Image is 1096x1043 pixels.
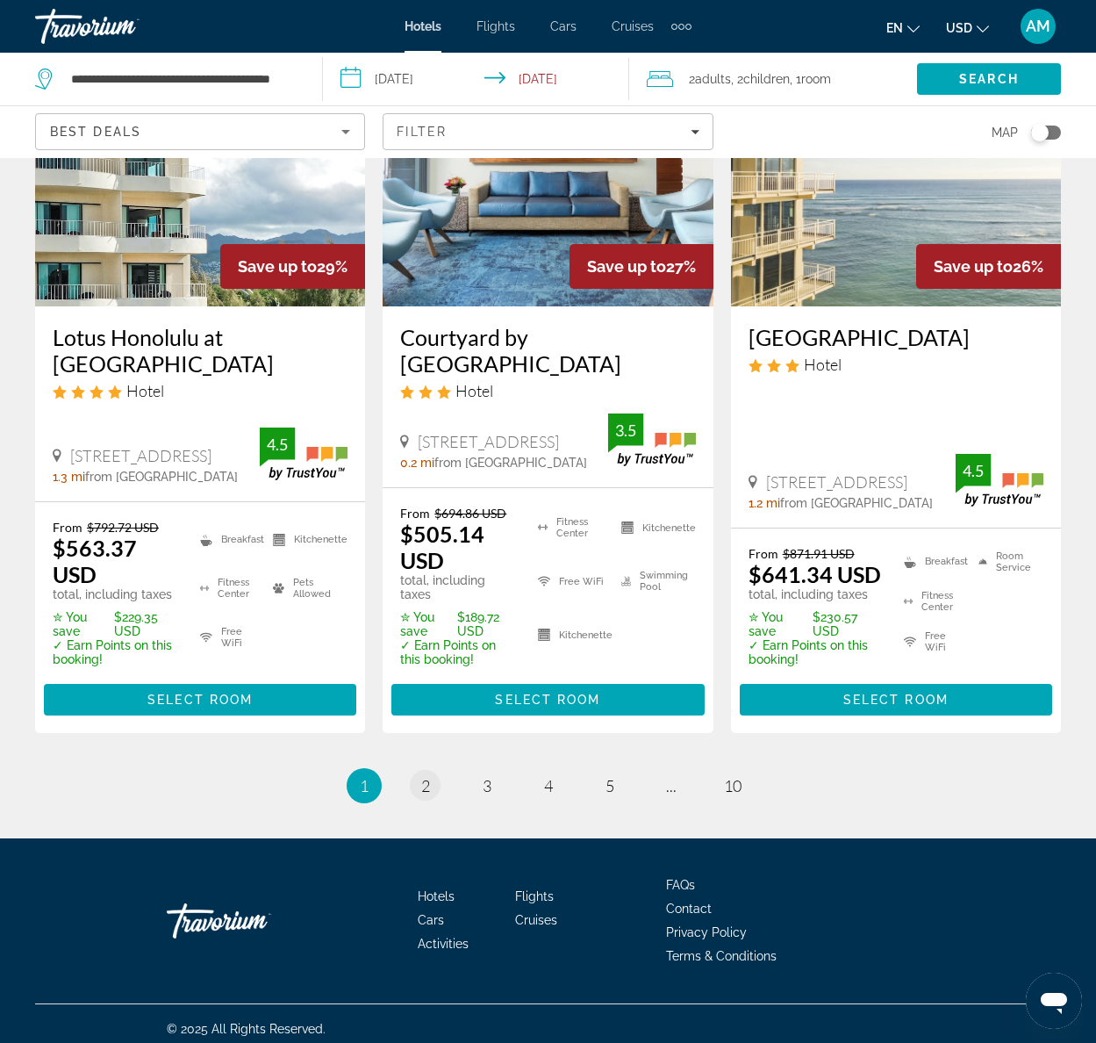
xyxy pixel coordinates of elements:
a: Select Room [740,687,1052,707]
button: Change language [886,15,920,40]
span: [STREET_ADDRESS] [70,446,211,465]
span: USD [946,21,972,35]
li: Kitchenette [612,506,696,550]
li: Room Service [970,546,1043,578]
span: 3 [483,776,491,795]
span: Children [743,72,790,86]
button: Filters [383,113,713,150]
span: 5 [605,776,614,795]
a: Lotus Honolulu at [GEOGRAPHIC_DATA] [53,324,347,377]
button: Select Room [44,684,356,716]
span: 2 [689,67,731,91]
button: Search [917,63,1061,95]
p: total, including taxes [400,573,515,601]
ins: $505.14 USD [400,521,484,573]
span: Adults [695,72,731,86]
span: ... [666,776,677,795]
del: $792.72 USD [87,520,159,535]
a: Kaimana Beach Hotel [731,25,1061,306]
a: Go Home [167,895,342,947]
a: Select Room [44,687,356,707]
li: Pets Allowed [264,568,347,608]
a: Cars [418,913,444,927]
span: Flights [515,889,554,903]
ins: $641.34 USD [749,561,881,587]
li: Free WiFi [895,626,969,658]
span: Save up to [238,257,317,276]
div: 3 star Hotel [749,355,1043,374]
button: Select check in and out date [323,53,628,105]
div: 3.5 [608,420,643,441]
p: $230.57 USD [749,610,883,638]
button: Select Room [391,684,704,716]
span: Save up to [587,257,666,276]
span: AM [1026,18,1050,35]
span: Best Deals [50,125,141,139]
span: from [GEOGRAPHIC_DATA] [434,456,587,470]
img: TrustYou guest rating badge [260,428,347,479]
p: total, including taxes [749,587,883,601]
button: User Menu [1015,8,1061,45]
span: , 2 [731,67,790,91]
span: Filter [397,125,447,139]
li: Fitness Center [895,586,969,617]
a: Privacy Policy [666,925,747,939]
span: Cars [550,19,577,33]
img: TrustYou guest rating badge [608,414,696,465]
h3: Courtyard by [GEOGRAPHIC_DATA] [400,324,695,377]
li: Free WiFi [191,617,264,658]
li: Breakfast [191,520,264,560]
ins: $563.37 USD [53,535,137,587]
p: $229.35 USD [53,610,178,638]
a: Terms & Conditions [666,949,777,963]
p: ✓ Earn Points on this booking! [53,638,178,666]
div: 4.5 [260,434,295,455]
span: Flights [476,19,515,33]
span: © 2025 All Rights Reserved. [167,1022,326,1036]
span: Select Room [495,693,600,707]
span: 4 [544,776,553,795]
span: From [53,520,82,535]
span: en [886,21,903,35]
a: Cruises [612,19,654,33]
p: ✓ Earn Points on this booking! [400,638,515,666]
a: Courtyard by Marriott Waikiki Beach [383,25,713,306]
a: Cruises [515,913,557,927]
div: 29% [220,244,365,289]
span: ✮ You save [400,610,453,638]
input: Search hotel destination [69,66,296,92]
div: 4.5 [956,460,991,481]
span: 1 [360,776,369,795]
iframe: Button to launch messaging window [1026,973,1082,1029]
p: total, including taxes [53,587,178,601]
span: Hotels [405,19,441,33]
span: Hotel [455,381,493,400]
mat-select: Sort by [50,121,350,142]
li: Fitness Center [529,506,612,550]
span: 1.3 mi [53,470,85,484]
span: Hotel [126,381,164,400]
span: Select Room [843,693,949,707]
span: Activities [418,937,469,951]
li: Breakfast [895,546,969,578]
a: Hotels [418,889,455,903]
a: [GEOGRAPHIC_DATA] [749,324,1043,350]
li: Swimming Pool [612,559,696,604]
del: $694.86 USD [434,506,506,521]
p: $189.72 USD [400,610,515,638]
span: Select Room [147,693,253,707]
span: Room [801,72,831,86]
li: Kitchenette [264,520,347,560]
div: 27% [569,244,713,289]
button: Toggle map [1018,125,1061,140]
li: Kitchenette [529,613,612,658]
span: ✮ You save [53,610,110,638]
button: Extra navigation items [671,12,691,40]
p: ✓ Earn Points on this booking! [749,638,883,666]
button: Select Room [740,684,1052,716]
